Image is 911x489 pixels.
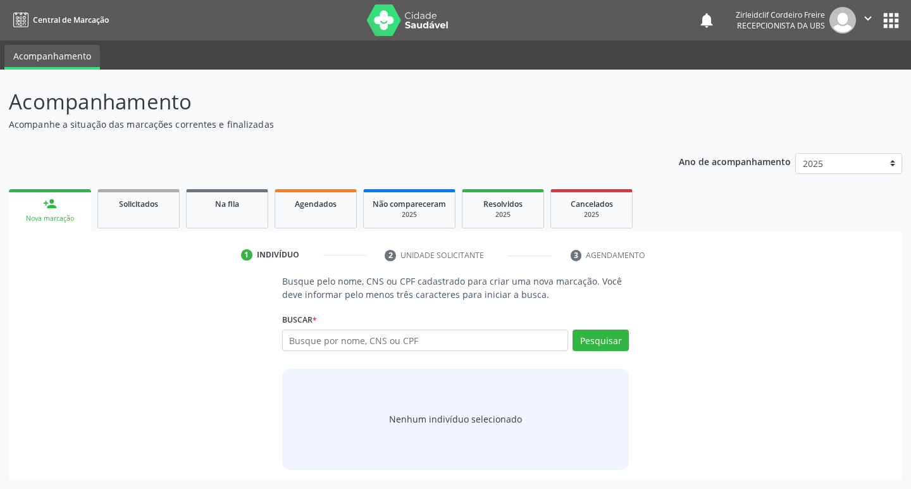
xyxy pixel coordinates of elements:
[295,199,337,209] span: Agendados
[471,210,535,220] div: 2025
[389,412,522,426] div: Nenhum indivíduo selecionado
[43,197,57,211] div: person_add
[483,199,523,209] span: Resolvidos
[829,7,856,34] img: img
[215,199,239,209] span: Na fila
[9,86,634,118] p: Acompanhamento
[679,153,791,169] p: Ano de acompanhamento
[282,330,569,351] input: Busque por nome, CNS ou CPF
[736,9,825,20] div: Zirleidclif Cordeiro Freire
[119,199,158,209] span: Solicitados
[856,7,880,34] button: 
[698,11,716,29] button: notifications
[4,45,100,70] a: Acompanhamento
[560,210,623,220] div: 2025
[373,199,446,209] span: Não compareceram
[737,20,825,31] span: Recepcionista da UBS
[373,210,446,220] div: 2025
[9,9,109,30] a: Central de Marcação
[9,118,634,131] p: Acompanhe a situação das marcações correntes e finalizadas
[571,199,613,209] span: Cancelados
[573,330,629,351] button: Pesquisar
[257,249,299,261] div: Indivíduo
[282,310,317,330] label: Buscar
[241,249,252,261] div: 1
[282,275,629,301] p: Busque pelo nome, CNS ou CPF cadastrado para criar uma nova marcação. Você deve informar pelo men...
[18,214,82,223] div: Nova marcação
[861,11,875,25] i: 
[880,9,902,32] button: apps
[33,15,109,25] span: Central de Marcação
